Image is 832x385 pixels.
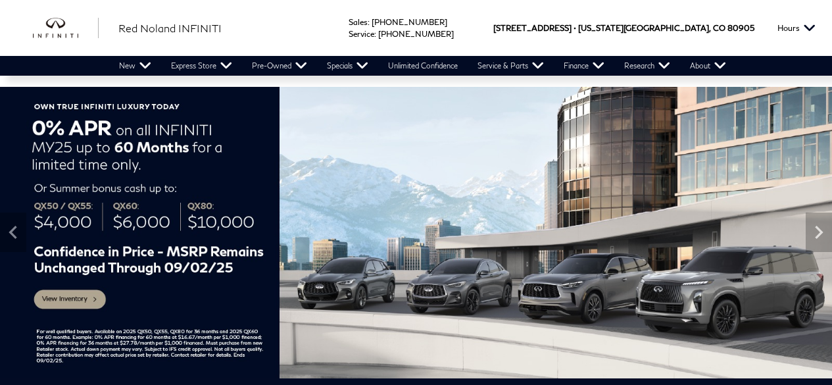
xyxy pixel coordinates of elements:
a: [PHONE_NUMBER] [378,29,454,39]
a: Research [614,56,680,76]
a: Unlimited Confidence [378,56,468,76]
span: Sales [349,17,368,27]
a: [STREET_ADDRESS] • [US_STATE][GEOGRAPHIC_DATA], CO 80905 [493,23,754,33]
a: Specials [317,56,378,76]
a: Service & Parts [468,56,554,76]
a: New [109,56,161,76]
span: : [368,17,370,27]
span: : [374,29,376,39]
a: infiniti [33,18,99,39]
a: Pre-Owned [242,56,317,76]
span: Service [349,29,374,39]
a: Express Store [161,56,242,76]
a: About [680,56,736,76]
span: Red Noland INFINITI [118,22,222,34]
a: [PHONE_NUMBER] [372,17,447,27]
a: Red Noland INFINITI [118,20,222,36]
a: Finance [554,56,614,76]
img: INFINITI [33,18,99,39]
nav: Main Navigation [109,56,736,76]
